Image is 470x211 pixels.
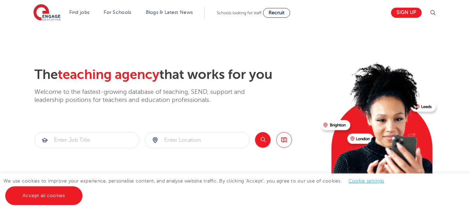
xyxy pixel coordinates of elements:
[35,132,139,148] input: Submit
[255,132,271,148] button: Search
[263,8,290,18] a: Recruit
[145,132,249,148] input: Submit
[104,10,131,15] a: For Schools
[34,132,140,148] div: Submit
[391,8,422,18] a: Sign up
[269,10,285,15] span: Recruit
[146,10,193,15] a: Blogs & Latest News
[5,186,82,205] a: Accept all cookies
[34,67,315,83] h2: The that works for you
[69,10,90,15] a: Find jobs
[58,67,159,82] span: teaching agency
[33,4,61,22] img: Engage Education
[349,178,384,184] a: Cookie settings
[34,88,264,104] p: Welcome to the fastest-growing database of teaching, SEND, support and leadership positions for t...
[3,178,391,198] span: We use cookies to improve your experience, personalise content, and analyse website traffic. By c...
[217,10,262,15] span: Schools looking for staff
[145,132,250,148] div: Submit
